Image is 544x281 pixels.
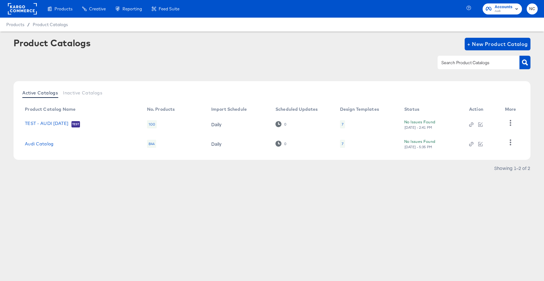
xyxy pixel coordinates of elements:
div: Showing 1–2 of 2 [494,166,530,170]
span: Feed Suite [159,6,179,11]
div: 0 [275,141,286,147]
span: Test [71,122,80,127]
button: NC [527,3,538,14]
span: + New Product Catalog [467,40,528,48]
span: Inactive Catalogs [63,90,102,95]
span: Accounts [495,4,513,10]
div: 0 [275,121,286,127]
button: + New Product Catalog [465,38,530,50]
div: 7 [342,122,343,127]
td: Daily [206,115,270,134]
span: Products [6,22,24,27]
a: Product Catalogs [33,22,68,27]
button: AccountsAudi [483,3,522,14]
a: TEST - AUDI [DATE] [25,121,68,127]
th: More [500,104,524,115]
div: Design Templates [340,107,379,112]
span: Products [54,6,72,11]
span: NC [529,5,535,13]
div: 7 [340,120,345,128]
span: / [24,22,33,27]
th: Status [399,104,464,115]
input: Search Product Catalogs [440,59,507,66]
th: Action [464,104,500,115]
td: Daily [206,134,270,154]
a: Audi Catalog [25,141,54,146]
div: 100 [147,120,157,128]
div: 0 [284,142,286,146]
div: No. Products [147,107,175,112]
div: 0 [284,122,286,126]
span: Creative [89,6,106,11]
span: Reporting [122,6,142,11]
div: Product Catalog Name [25,107,76,112]
div: 7 [340,140,345,148]
div: Import Schedule [211,107,247,112]
div: 844 [147,140,156,148]
div: 7 [342,141,343,146]
span: Active Catalogs [22,90,58,95]
span: Audi [495,9,513,14]
div: Product Catalogs [14,38,90,48]
div: Scheduled Updates [275,107,318,112]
